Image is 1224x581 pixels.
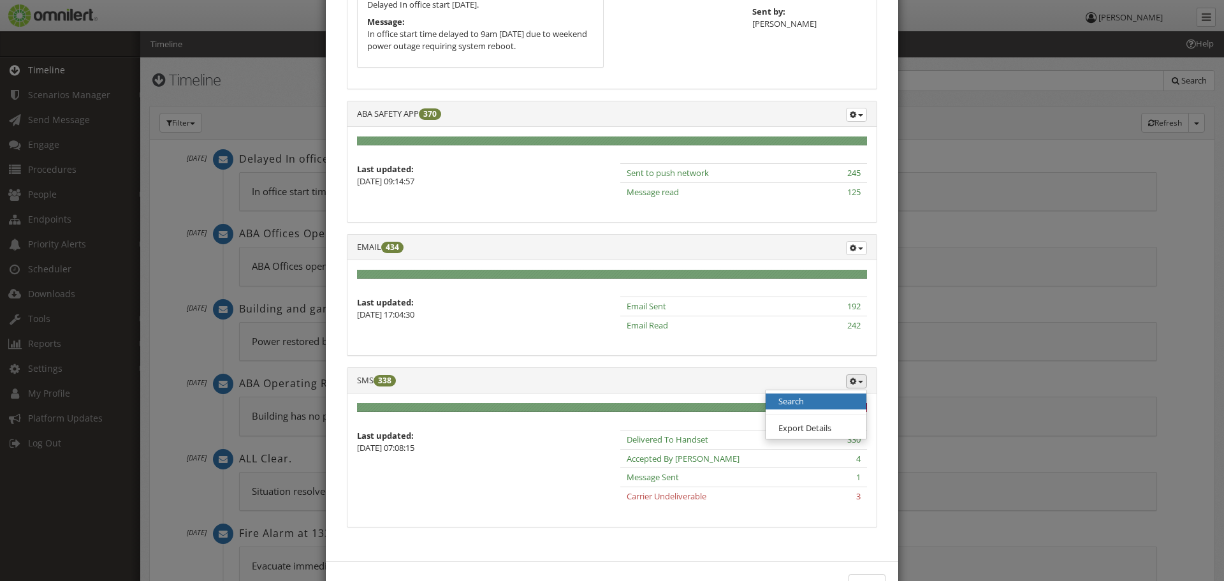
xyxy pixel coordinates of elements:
p: In office start time delayed to 9am [DATE] due to weekend power outage requiring system reboot. [367,28,594,52]
p: [DATE] 17:04:30 [357,309,604,321]
p: [PERSON_NAME] [752,18,868,30]
span: 434 [381,242,404,253]
span: 370 [419,108,441,120]
span: 338 [374,375,396,386]
strong: Sent by: [752,6,785,17]
strong: Last updated: [357,297,414,308]
span: 192 [847,300,861,312]
span: Carrier Undeliverable [627,490,706,502]
span: 330 [847,434,861,445]
a: Export Details [766,420,866,436]
span: Accepted By [PERSON_NAME] [627,453,739,464]
p: [DATE] 09:14:57 [357,175,604,188]
span: Email Read [627,320,668,331]
span: Email Sent [627,300,666,312]
span: 3 [856,490,861,502]
strong: Message: [367,16,405,27]
a: Search [766,393,866,409]
span: Delivered To Handset [627,434,708,445]
p: [DATE] 07:08:15 [357,442,604,454]
div: SMS [347,368,877,393]
span: 245 [847,167,861,179]
span: Message Sent [627,471,679,483]
div: ABA SAFETY APP [347,101,877,127]
span: 125 [847,186,861,198]
strong: Last updated: [357,430,414,441]
span: Help [29,9,55,20]
span: 4 [856,453,861,464]
div: EMAIL [347,235,877,260]
span: 242 [847,320,861,331]
span: 1 [856,471,861,483]
strong: Last updated: [357,163,414,175]
span: Sent to push network [627,167,709,179]
span: Message read [627,186,679,198]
